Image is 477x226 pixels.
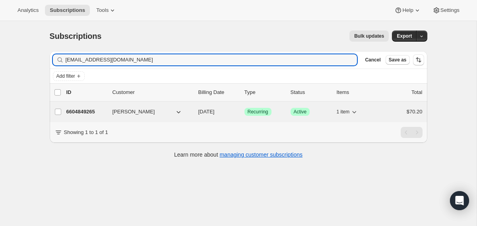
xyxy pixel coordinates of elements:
[91,5,121,16] button: Tools
[198,109,215,115] span: [DATE]
[389,57,407,63] span: Save as
[66,88,106,96] p: ID
[244,88,284,96] div: Type
[411,88,422,96] p: Total
[392,31,417,42] button: Export
[386,55,410,65] button: Save as
[174,151,302,159] p: Learn more about
[294,109,307,115] span: Active
[66,108,106,116] p: 6604849265
[53,71,85,81] button: Add filter
[407,109,423,115] span: $70.20
[337,88,376,96] div: Items
[219,151,302,158] a: managing customer subscriptions
[450,191,469,210] div: Open Intercom Messenger
[349,31,389,42] button: Bulk updates
[17,7,39,13] span: Analytics
[108,105,187,118] button: [PERSON_NAME]
[401,127,423,138] nav: Pagination
[13,5,43,16] button: Analytics
[56,73,75,79] span: Add filter
[337,109,350,115] span: 1 item
[112,108,155,116] span: [PERSON_NAME]
[362,55,384,65] button: Cancel
[397,33,412,39] span: Export
[66,54,357,65] input: Filter subscribers
[66,106,423,117] div: 6604849265[PERSON_NAME][DATE]SuccessRecurringSuccessActive1 item$70.20
[354,33,384,39] span: Bulk updates
[50,7,85,13] span: Subscriptions
[440,7,460,13] span: Settings
[64,128,108,136] p: Showing 1 to 1 of 1
[428,5,464,16] button: Settings
[50,32,102,40] span: Subscriptions
[248,109,268,115] span: Recurring
[390,5,426,16] button: Help
[96,7,109,13] span: Tools
[198,88,238,96] p: Billing Date
[45,5,90,16] button: Subscriptions
[337,106,359,117] button: 1 item
[66,88,423,96] div: IDCustomerBilling DateTypeStatusItemsTotal
[365,57,380,63] span: Cancel
[413,54,424,65] button: Sort the results
[291,88,330,96] p: Status
[402,7,413,13] span: Help
[112,88,192,96] p: Customer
